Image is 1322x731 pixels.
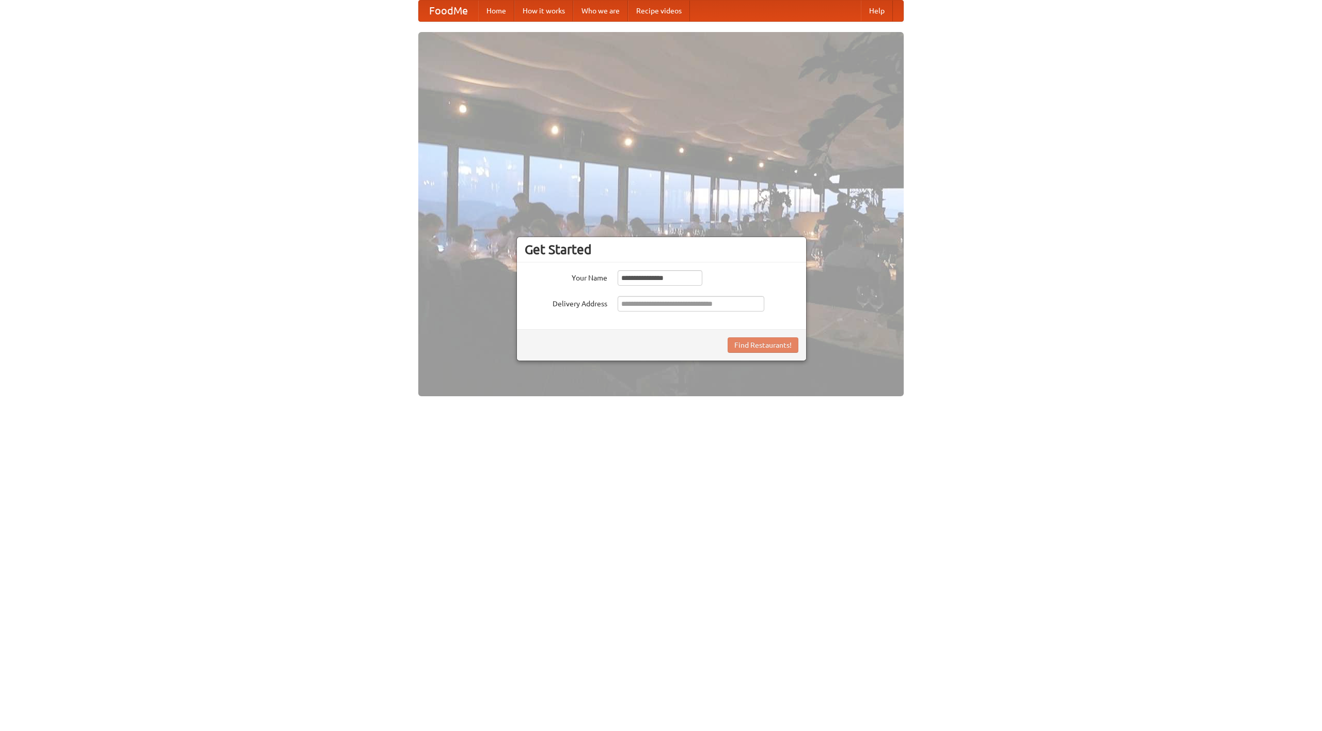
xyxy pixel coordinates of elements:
a: Recipe videos [628,1,690,21]
h3: Get Started [525,242,798,257]
a: Help [861,1,893,21]
label: Your Name [525,270,607,283]
a: FoodMe [419,1,478,21]
label: Delivery Address [525,296,607,309]
a: Home [478,1,514,21]
a: How it works [514,1,573,21]
a: Who we are [573,1,628,21]
button: Find Restaurants! [728,337,798,353]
